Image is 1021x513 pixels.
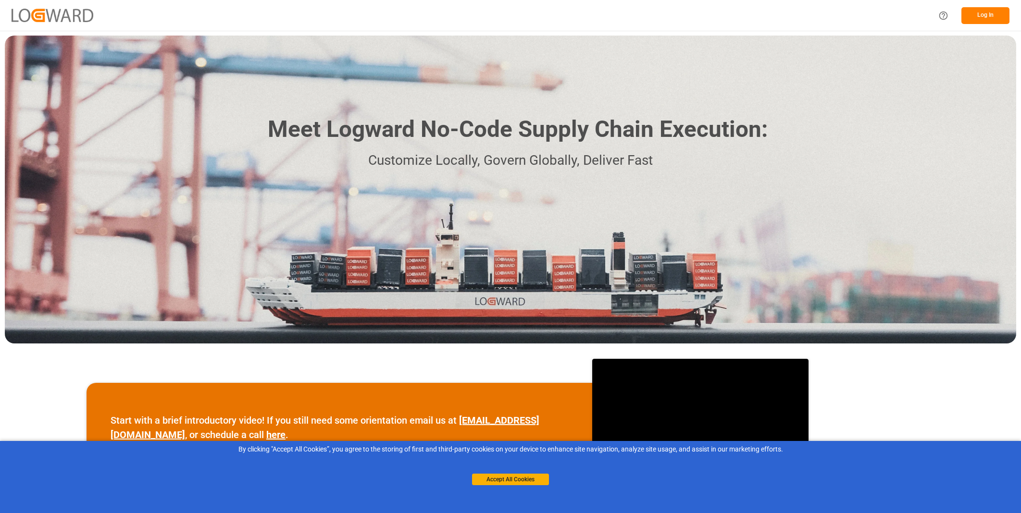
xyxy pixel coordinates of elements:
a: here [266,429,286,440]
a: [EMAIL_ADDRESS][DOMAIN_NAME] [111,415,539,440]
button: Log In [961,7,1009,24]
img: Logward_new_orange.png [12,9,93,22]
p: Start with a brief introductory video! If you still need some orientation email us at , or schedu... [111,413,568,442]
div: By clicking "Accept All Cookies”, you agree to the storing of first and third-party cookies on yo... [7,444,1014,454]
h1: Meet Logward No-Code Supply Chain Execution: [268,112,768,147]
button: Help Center [933,5,954,26]
p: Customize Locally, Govern Globally, Deliver Fast [253,150,768,171]
button: Accept All Cookies [472,474,549,485]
